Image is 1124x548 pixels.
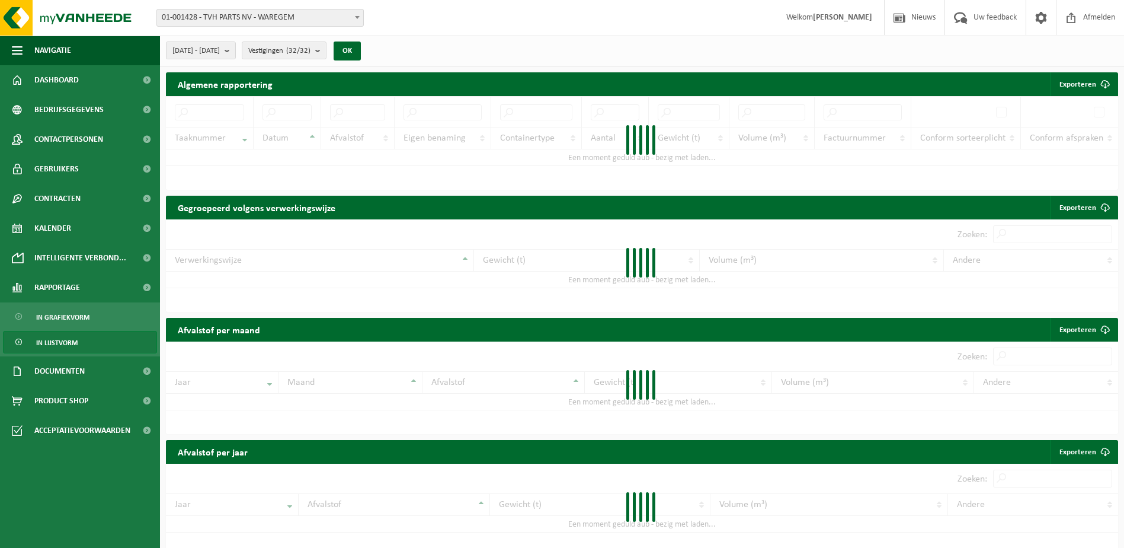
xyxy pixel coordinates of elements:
[157,9,363,26] span: 01-001428 - TVH PARTS NV - WAREGEM
[156,9,364,27] span: 01-001428 - TVH PARTS NV - WAREGEM
[34,416,130,445] span: Acceptatievoorwaarden
[286,47,310,55] count: (32/32)
[34,95,104,125] span: Bedrijfsgegevens
[36,306,89,329] span: In grafiekvorm
[34,214,71,243] span: Kalender
[166,196,347,219] h2: Gegroepeerd volgens verwerkingswijze
[34,184,81,214] span: Contracten
[813,13,872,22] strong: [PERSON_NAME]
[166,72,284,96] h2: Algemene rapportering
[34,154,79,184] span: Gebruikers
[3,331,157,353] a: In lijstvorm
[334,42,361,60] button: OK
[1050,72,1117,96] button: Exporteren
[36,332,78,354] span: In lijstvorm
[34,243,126,273] span: Intelligente verbond...
[248,42,310,60] span: Vestigingen
[1050,318,1117,342] a: Exporteren
[242,42,326,59] button: Vestigingen(32/32)
[166,42,236,59] button: [DATE] - [DATE]
[166,318,272,341] h2: Afvalstof per maand
[34,125,103,154] span: Contactpersonen
[1050,440,1117,464] a: Exporteren
[34,65,79,95] span: Dashboard
[34,36,71,65] span: Navigatie
[34,356,85,386] span: Documenten
[34,386,88,416] span: Product Shop
[166,440,260,463] h2: Afvalstof per jaar
[172,42,220,60] span: [DATE] - [DATE]
[3,305,157,328] a: In grafiekvorm
[34,273,80,302] span: Rapportage
[1050,196,1117,219] a: Exporteren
